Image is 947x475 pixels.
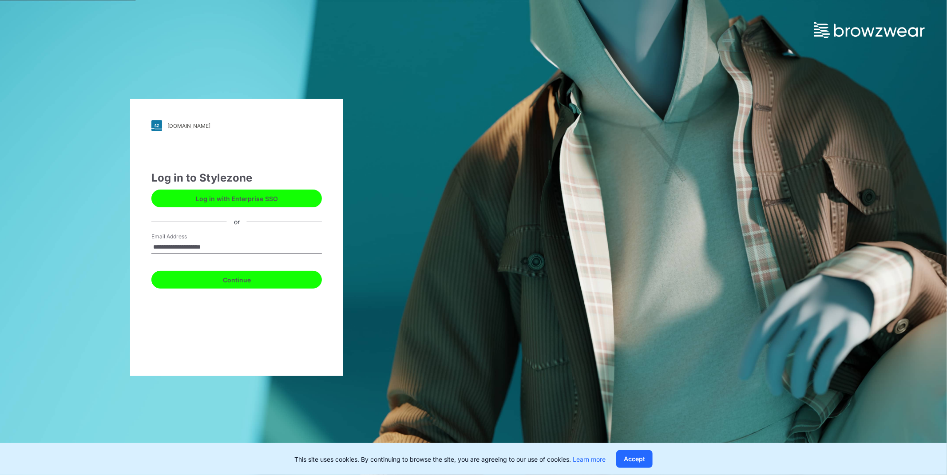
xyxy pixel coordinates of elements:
button: Accept [616,450,653,468]
img: browzwear-logo.73288ffb.svg [814,22,925,38]
img: svg+xml;base64,PHN2ZyB3aWR0aD0iMjgiIGhlaWdodD0iMjgiIHZpZXdCb3g9IjAgMCAyOCAyOCIgZmlsbD0ibm9uZSIgeG... [151,120,162,131]
button: Log in with Enterprise SSO [151,190,322,207]
div: [DOMAIN_NAME] [167,123,210,129]
p: This site uses cookies. By continuing to browse the site, you are agreeing to our use of cookies. [294,455,606,464]
div: or [227,217,247,226]
a: Learn more [573,455,606,463]
label: Email Address [151,233,214,241]
div: Log in to Stylezone [151,170,322,186]
a: [DOMAIN_NAME] [151,120,322,131]
button: Continue [151,271,322,289]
